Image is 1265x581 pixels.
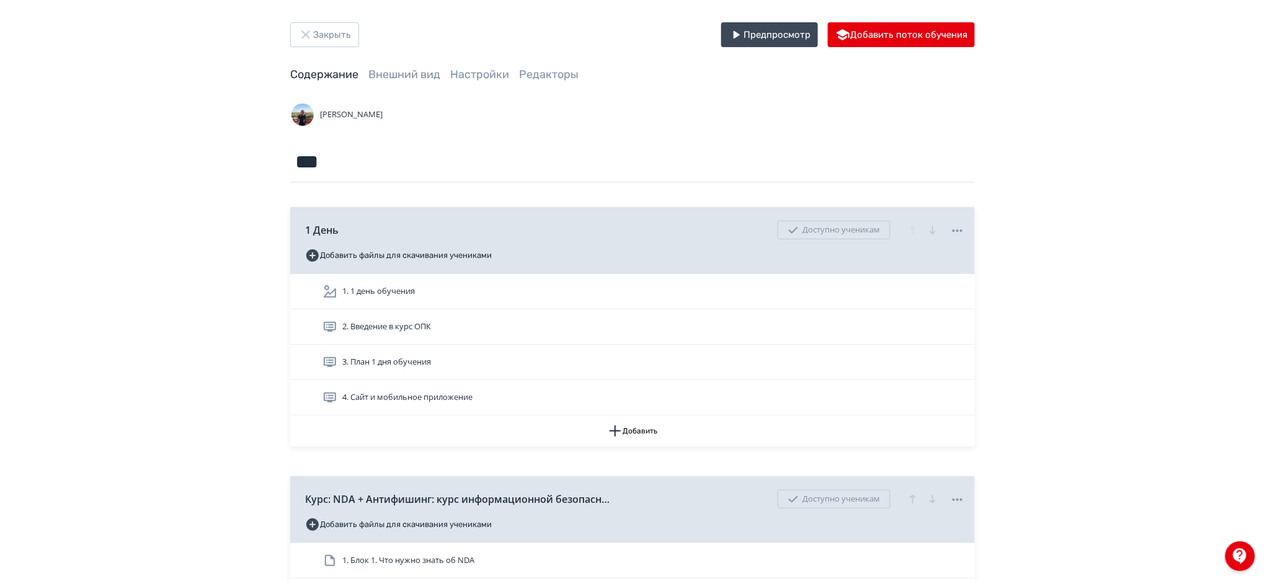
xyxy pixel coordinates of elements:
button: Предпросмотр [721,22,818,47]
a: Редакторы [519,68,579,81]
div: 2. Введение в курс ОПК [290,309,975,345]
a: Содержание [290,68,358,81]
span: 4. Сайт и мобильное приложение [342,391,473,404]
span: 1. 1 день обучения [342,285,415,298]
img: Avatar [290,102,315,127]
button: Закрыть [290,22,359,47]
a: Внешний вид [368,68,440,81]
span: 1 День [305,223,339,237]
div: 1. Блок 1. Что нужно знать об NDA [290,543,975,579]
button: Добавить файлы для скачивания учениками [305,515,492,534]
div: Доступно ученикам [778,490,890,508]
div: 4. Сайт и мобильное приложение [290,380,975,415]
button: Добавить файлы для скачивания учениками [305,246,492,265]
div: 3. План 1 дня обучения [290,345,975,380]
span: 2. Введение в курс ОПК [342,321,431,333]
span: 1. Блок 1. Что нужно знать об NDA [342,554,474,567]
div: Доступно ученикам [778,221,890,239]
span: Курс: NDA + Антифишинг: курс информационной безопасности [305,492,615,507]
span: [PERSON_NAME] [320,109,383,121]
button: Добавить поток обучения [828,22,975,47]
div: 1. 1 день обучения [290,274,975,309]
a: Настройки [450,68,509,81]
span: 3. План 1 дня обучения [342,356,431,368]
button: Добавить [290,415,975,446]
